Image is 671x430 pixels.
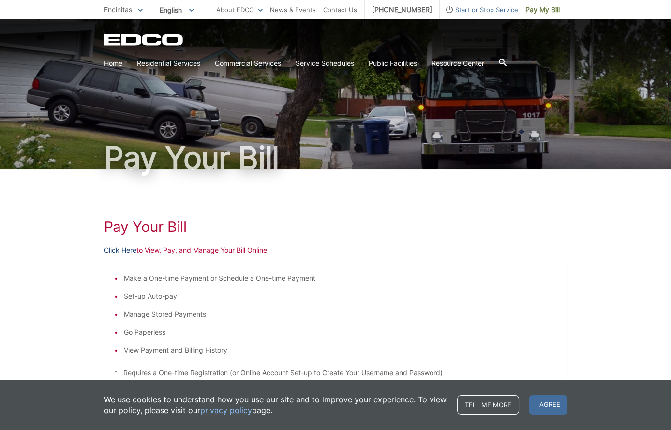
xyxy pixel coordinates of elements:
[200,405,252,415] a: privacy policy
[104,142,567,173] h1: Pay Your Bill
[270,4,316,15] a: News & Events
[104,245,567,256] p: to View, Pay, and Manage Your Bill Online
[323,4,357,15] a: Contact Us
[104,58,122,69] a: Home
[216,4,263,15] a: About EDCO
[104,245,136,256] a: Click Here
[296,58,354,69] a: Service Schedules
[104,394,447,415] p: We use cookies to understand how you use our site and to improve your experience. To view our pol...
[114,368,557,378] p: * Requires a One-time Registration (or Online Account Set-up to Create Your Username and Password)
[525,4,560,15] span: Pay My Bill
[215,58,281,69] a: Commercial Services
[369,58,417,69] a: Public Facilities
[104,34,184,46] a: EDCD logo. Return to the homepage.
[432,58,484,69] a: Resource Center
[457,395,519,415] a: Tell me more
[104,5,132,14] span: Encinitas
[124,345,557,355] li: View Payment and Billing History
[137,58,200,69] a: Residential Services
[124,273,557,284] li: Make a One-time Payment or Schedule a One-time Payment
[104,218,567,235] h1: Pay Your Bill
[124,309,557,320] li: Manage Stored Payments
[124,291,557,302] li: Set-up Auto-pay
[124,327,557,338] li: Go Paperless
[152,2,201,18] span: English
